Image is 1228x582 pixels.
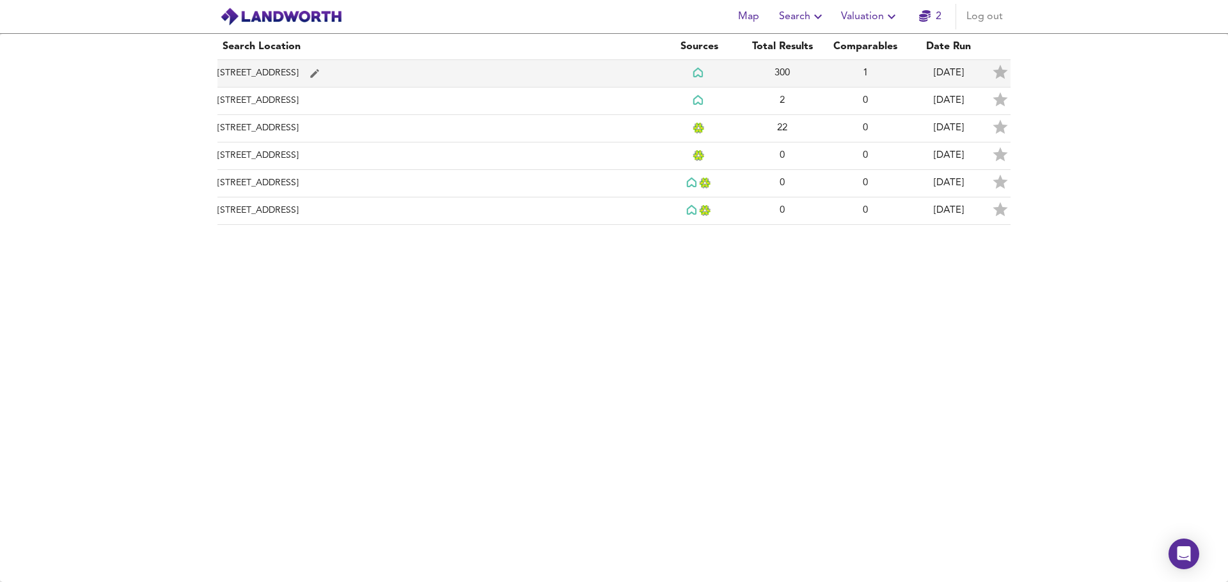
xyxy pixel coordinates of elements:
td: 0 [824,197,907,225]
td: [STREET_ADDRESS] [217,115,657,142]
th: Search Location [217,34,657,60]
td: 0 [741,170,824,197]
div: Total Results [746,39,819,54]
img: Rightmove [686,177,699,189]
button: 2 [909,4,950,29]
td: [DATE] [907,170,990,197]
img: Land Registry [693,150,706,161]
a: 2 [919,8,941,26]
td: [DATE] [907,197,990,225]
table: simple table [205,34,1023,225]
td: 0 [741,197,824,225]
div: Sources [663,39,736,54]
td: 0 [824,88,907,115]
td: [STREET_ADDRESS] [217,88,657,115]
td: 22 [741,115,824,142]
span: Map [733,8,764,26]
td: 0 [824,115,907,142]
button: Valuation [836,4,904,29]
img: Rightmove [686,204,699,217]
img: Rightmove [693,67,705,79]
img: Land Registry [699,178,712,188]
td: 2 [741,88,824,115]
td: 0 [741,142,824,170]
button: Log out [961,4,1008,29]
td: [DATE] [907,115,990,142]
button: Search [774,4,831,29]
span: Log out [966,8,1003,26]
img: logo [220,7,342,26]
td: [STREET_ADDRESS] [217,170,657,197]
div: Open Intercom Messenger [1169,539,1199,569]
img: Rightmove [693,95,705,107]
td: [STREET_ADDRESS] [217,197,657,225]
td: [DATE] [907,142,990,170]
td: [STREET_ADDRESS] [217,60,657,88]
td: [DATE] [907,60,990,88]
img: Land Registry [693,123,706,134]
td: 1 [824,60,907,88]
td: [STREET_ADDRESS] [217,142,657,170]
td: 0 [824,142,907,170]
div: Date Run [912,39,985,54]
td: [DATE] [907,88,990,115]
button: Map [728,4,769,29]
div: Comparables [829,39,902,54]
img: Land Registry [699,205,712,216]
td: 0 [824,170,907,197]
td: 300 [741,60,824,88]
span: Search [779,8,826,26]
span: Valuation [841,8,899,26]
